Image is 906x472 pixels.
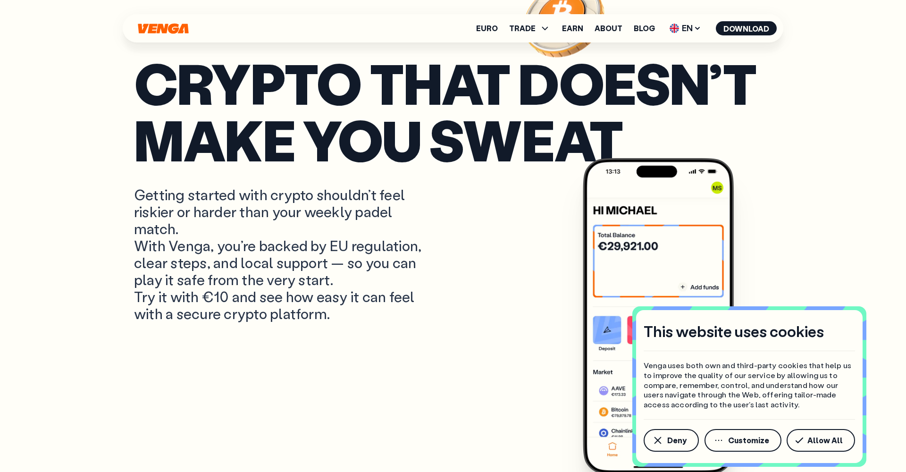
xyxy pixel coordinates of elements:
p: Getting started with crypto shouldn’t feel riskier or harder than your weekly padel match. With V... [134,186,432,322]
a: Blog [634,25,655,32]
button: Download [716,21,777,35]
span: Deny [667,437,687,444]
a: About [595,25,622,32]
span: EN [666,21,705,36]
p: Venga uses both own and third-party cookies that help us to improve the quality of our service by... [644,361,855,410]
span: Allow All [807,437,843,444]
span: Customize [728,437,769,444]
button: Customize [705,429,781,452]
span: TRADE [509,23,551,34]
img: flag-uk [670,24,679,33]
button: Allow All [787,429,855,452]
p: Crypto that doesn’t make you sweat [134,54,772,168]
h4: This website uses cookies [644,321,824,341]
button: Deny [644,429,699,452]
svg: Home [137,23,190,34]
span: TRADE [509,25,536,32]
a: Earn [562,25,583,32]
a: Euro [476,25,498,32]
